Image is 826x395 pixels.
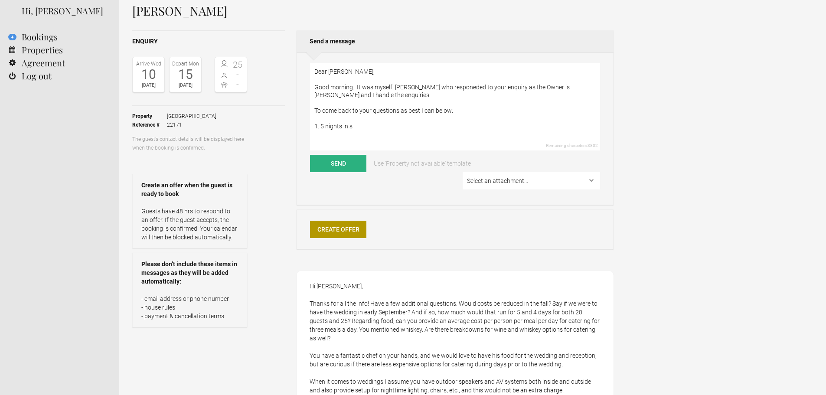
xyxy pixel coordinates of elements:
[231,70,245,79] span: -
[135,68,162,81] div: 10
[132,4,614,17] h1: [PERSON_NAME]
[132,112,167,121] strong: Property
[135,81,162,90] div: [DATE]
[172,81,199,90] div: [DATE]
[141,260,238,286] strong: Please don’t include these items in messages as they will be added automatically:
[172,68,199,81] div: 15
[310,221,366,238] a: Create Offer
[297,30,614,52] h2: Send a message
[22,4,106,17] div: Hi, [PERSON_NAME]
[135,59,162,68] div: Arrive Wed
[141,294,238,320] p: - email address or phone number - house rules - payment & cancellation terms
[141,207,238,242] p: Guests have 48 hrs to respond to an offer. If the guest accepts, the booking is confirmed. Your c...
[8,34,16,40] flynt-notification-badge: 4
[231,60,245,69] span: 25
[167,121,216,129] span: 22171
[141,181,238,198] strong: Create an offer when the guest is ready to book
[132,121,167,129] strong: Reference #
[368,155,477,172] a: Use 'Property not available' template
[231,80,245,89] span: -
[310,155,366,172] button: Send
[132,135,247,152] p: The guest’s contact details will be displayed here when the booking is confirmed.
[167,112,216,121] span: [GEOGRAPHIC_DATA]
[132,37,285,46] h2: Enquiry
[172,59,199,68] div: Depart Mon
